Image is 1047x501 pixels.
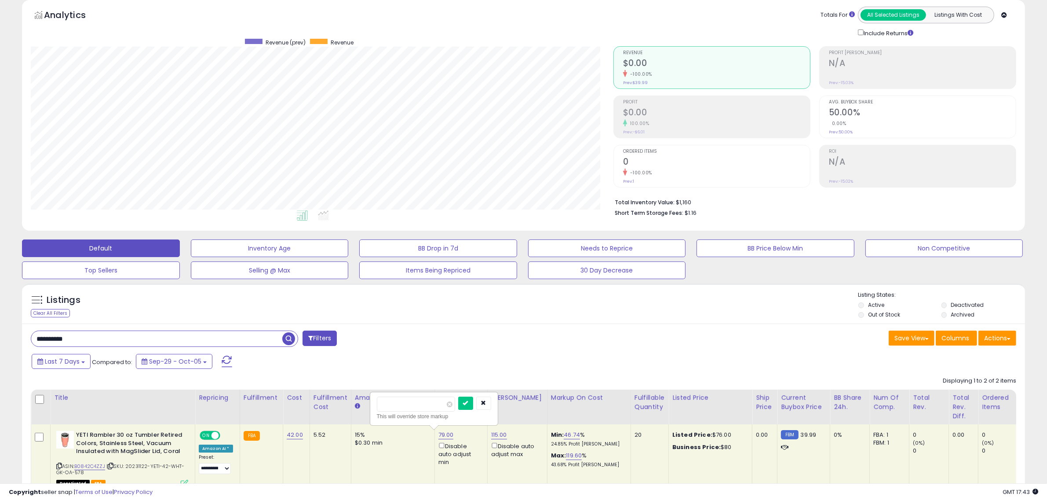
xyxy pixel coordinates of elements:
small: Prev: $39.99 [623,80,648,85]
span: ON [201,432,212,439]
small: -100.00% [627,71,652,77]
div: Current Buybox Price [781,393,826,412]
h5: Analytics [44,9,103,23]
span: All listings that are unavailable for purchase on Amazon for any reason other than out-of-stock [56,480,90,487]
div: Amazon AI * [199,445,233,453]
button: BB Drop in 7d [359,239,517,257]
button: Last 7 Days [32,354,91,369]
small: (0%) [913,439,925,446]
label: Archived [951,311,975,318]
div: 0 [913,431,949,439]
button: All Selected Listings [861,9,926,21]
span: OFF [219,432,233,439]
div: Cost [287,393,306,402]
span: Ordered Items [623,149,810,154]
b: Total Inventory Value: [615,199,675,206]
b: Short Term Storage Fees: [615,209,683,217]
div: Total Rev. Diff. [952,393,974,421]
a: B0842C4ZZJ [74,463,105,470]
span: | SKU: 20231122-YETI-42-WHT-GK-OA-578 [56,463,185,476]
div: Fulfillment Cost [314,393,347,412]
div: % [551,452,624,468]
img: 31sc0cocNjL._SL40_.jpg [56,431,74,449]
div: Fulfillable Quantity [635,393,665,412]
label: Active [868,301,884,309]
b: YETI Rambler 30 oz Tumbler Retired Colors, Stainless Steel, Vacuum Insulated with MagSlider Lid, ... [76,431,183,458]
span: 2025-10-13 17:43 GMT [1003,488,1038,496]
div: [PERSON_NAME] [491,393,544,402]
div: Disable auto adjust min [438,441,481,466]
div: Title [54,393,191,402]
button: BB Price Below Min [697,239,854,257]
span: FBA [91,480,106,487]
span: 39.99 [801,431,817,439]
div: 0 [982,447,1018,455]
button: 30 Day Decrease [528,262,686,279]
b: Min: [551,431,564,439]
b: Listed Price: [672,431,712,439]
div: Clear All Filters [31,309,70,317]
label: Out of Stock [868,311,900,318]
span: Profit [623,100,810,105]
div: 5.52 [314,431,344,439]
small: -100.00% [627,169,652,176]
div: Disable auto adjust max [491,441,540,458]
button: Inventory Age [191,239,349,257]
a: Terms of Use [75,488,113,496]
div: Markup on Cost [551,393,627,402]
div: $0.30 min [355,439,428,447]
button: Items Being Repriced [359,262,517,279]
span: Columns [941,334,969,343]
button: Columns [936,331,977,346]
button: Filters [303,331,337,346]
div: FBM: 1 [873,439,902,447]
div: Preset: [199,454,233,474]
a: 79.00 [438,431,454,439]
button: Default [22,239,180,257]
div: ASIN: [56,431,188,486]
small: Prev: 50.00% [829,129,853,135]
div: BB Share 24h. [834,393,866,412]
span: Last 7 Days [45,357,80,366]
button: Actions [978,331,1016,346]
button: Needs to Reprice [528,239,686,257]
div: Displaying 1 to 2 of 2 items [943,377,1016,385]
h2: N/A [829,157,1016,169]
div: 0.00 [756,431,770,439]
a: 42.00 [287,431,303,439]
a: Privacy Policy [114,488,153,496]
h2: 50.00% [829,107,1016,119]
a: 115.00 [491,431,507,439]
span: ROI [829,149,1016,154]
a: 119.60 [566,451,582,460]
small: 0.00% [829,120,846,127]
button: Sep-29 - Oct-05 [136,354,212,369]
small: (0%) [982,439,994,446]
button: Top Sellers [22,262,180,279]
div: Repricing [199,393,236,402]
div: $80 [672,443,745,451]
span: Revenue [331,39,354,46]
span: Profit [PERSON_NAME] [829,51,1016,55]
span: Avg. Buybox Share [829,100,1016,105]
button: Save View [889,331,934,346]
div: 20 [635,431,662,439]
h5: Listings [47,294,80,306]
small: FBA [244,431,260,441]
div: Totals For [821,11,855,19]
span: Sep-29 - Oct-05 [149,357,201,366]
div: % [551,431,624,447]
label: Deactivated [951,301,984,309]
div: 15% [355,431,428,439]
h2: 0 [623,157,810,169]
div: Amazon Fees [355,393,431,402]
li: $1,160 [615,196,1010,207]
h2: N/A [829,58,1016,70]
div: 0% [834,431,863,439]
small: Prev: 1 [623,179,634,184]
div: Ship Price [756,393,773,412]
div: Listed Price [672,393,748,402]
a: 46.74 [564,431,580,439]
small: Prev: -$6.01 [623,129,645,135]
p: 43.68% Profit [PERSON_NAME] [551,462,624,468]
